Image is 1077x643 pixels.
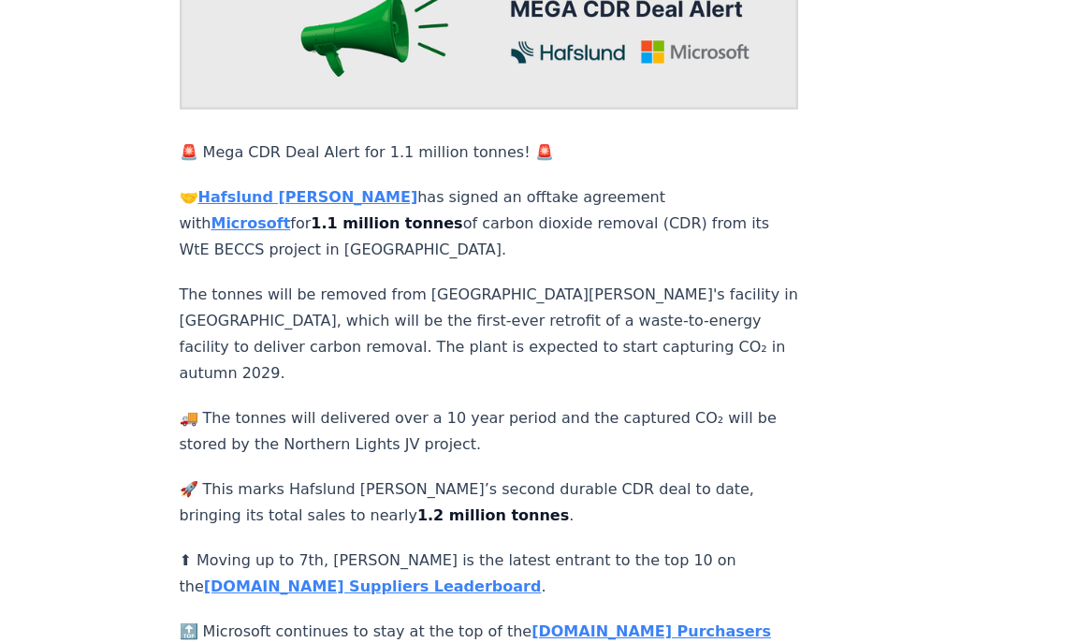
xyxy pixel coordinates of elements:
p: ⬆ Moving up to 7th, [PERSON_NAME] is the latest entrant to the top 10 on the . [180,548,799,600]
strong: 1.2 million tonnes [417,506,569,524]
p: 🚚 The tonnes will delivered over a 10 year period and the captured CO₂ will be stored by the Nort... [180,405,799,458]
p: The tonnes will be removed from [GEOGRAPHIC_DATA][PERSON_NAME]'s facility in [GEOGRAPHIC_DATA], w... [180,282,799,387]
strong: 1.1 million tonnes [311,214,462,232]
p: 🚀 This marks Hafslund [PERSON_NAME]’s second durable CDR deal to date, bringing its total sales t... [180,476,799,529]
p: 🚨 Mega CDR Deal Alert for 1.1 million tonnes! 🚨 [180,139,799,166]
a: Hafslund [PERSON_NAME] [198,188,418,206]
p: 🤝 has signed an offtake agreement with for of carbon dioxide removal (CDR) from its WtE BECCS pro... [180,184,799,263]
a: Microsoft [211,214,290,232]
a: [DOMAIN_NAME] Suppliers Leaderboard [204,577,542,595]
